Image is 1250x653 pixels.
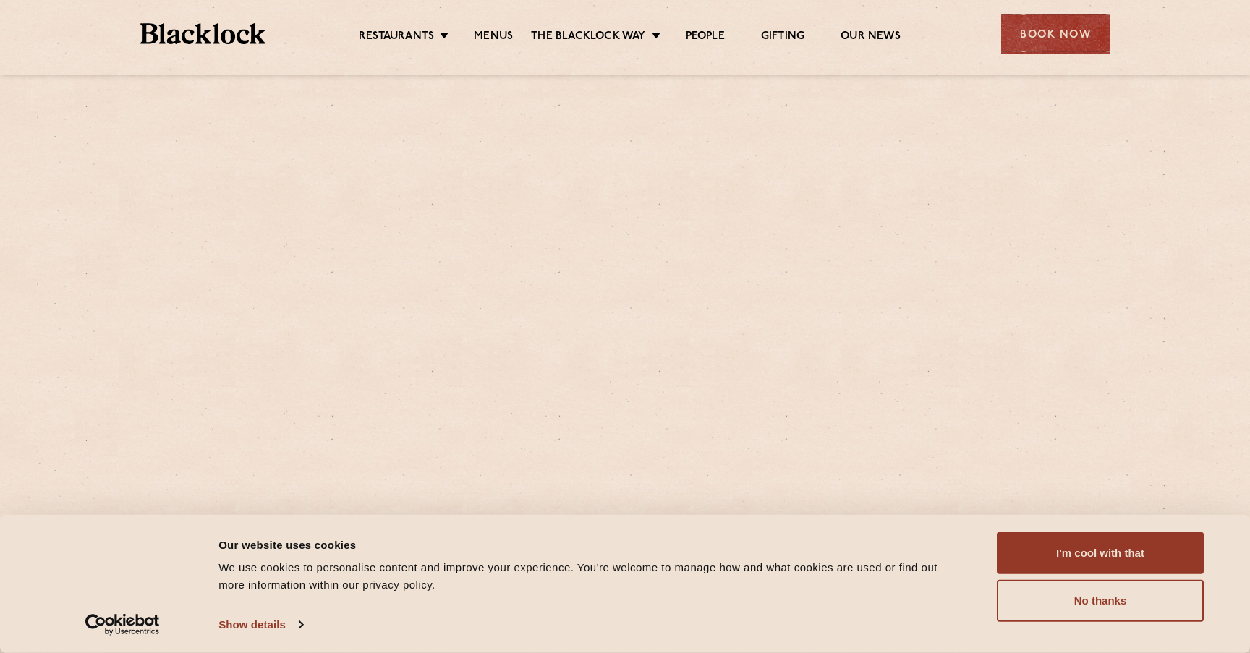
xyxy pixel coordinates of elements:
a: People [686,30,725,46]
div: We use cookies to personalise content and improve your experience. You're welcome to manage how a... [218,559,964,594]
a: Our News [841,30,901,46]
img: BL_Textured_Logo-footer-cropped.svg [140,23,265,44]
a: The Blacklock Way [531,30,645,46]
a: Show details [218,614,302,636]
button: I'm cool with that [997,532,1204,574]
div: Our website uses cookies [218,536,964,553]
a: Restaurants [359,30,434,46]
div: Book Now [1001,14,1110,54]
a: Usercentrics Cookiebot - opens in a new window [59,614,186,636]
button: No thanks [997,580,1204,622]
a: Menus [474,30,513,46]
a: Gifting [761,30,804,46]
